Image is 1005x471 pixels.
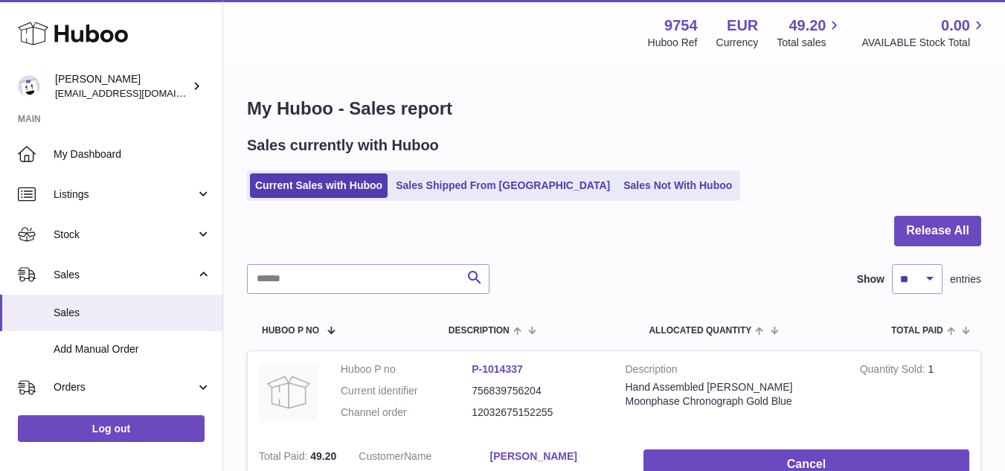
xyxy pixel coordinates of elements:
img: internalAdmin-9754@internal.huboo.com [18,75,40,97]
a: Current Sales with Huboo [250,173,388,198]
a: 0.00 AVAILABLE Stock Total [861,16,987,50]
dt: Huboo P no [341,362,472,377]
a: Sales Not With Huboo [618,173,737,198]
button: Release All [894,216,981,246]
dt: Current identifier [341,384,472,398]
span: 49.20 [310,450,336,462]
h1: My Huboo - Sales report [247,97,981,121]
span: Total sales [777,36,843,50]
strong: Description [626,362,838,380]
span: 0.00 [941,16,970,36]
dd: 756839756204 [472,384,603,398]
a: [PERSON_NAME] [490,449,621,464]
span: Sales [54,306,211,320]
a: Sales Shipped From [GEOGRAPHIC_DATA] [391,173,615,198]
img: no-photo.jpg [259,362,318,422]
dt: Name [359,449,489,467]
label: Show [857,272,884,286]
span: Customer [359,450,404,462]
span: Stock [54,228,196,242]
span: Add Manual Order [54,342,211,356]
span: Total paid [891,326,943,336]
a: 49.20 Total sales [777,16,843,50]
span: Orders [54,380,196,394]
span: Sales [54,268,196,282]
span: AVAILABLE Stock Total [861,36,987,50]
div: Hand Assembled [PERSON_NAME] Moonphase Chronograph Gold Blue [626,380,838,408]
div: Currency [716,36,759,50]
div: Huboo Ref [648,36,698,50]
span: Listings [54,188,196,202]
div: [PERSON_NAME] [55,72,189,100]
strong: Total Paid [259,450,310,466]
span: Description [449,326,510,336]
a: P-1014337 [472,363,523,375]
span: 49.20 [789,16,826,36]
strong: Quantity Sold [860,363,928,379]
h2: Sales currently with Huboo [247,135,439,156]
dt: Channel order [341,406,472,420]
a: Log out [18,415,205,442]
span: Huboo P no [262,326,319,336]
span: My Dashboard [54,147,211,161]
span: entries [950,272,981,286]
strong: EUR [727,16,758,36]
strong: 9754 [664,16,698,36]
span: ALLOCATED Quantity [649,326,751,336]
span: [EMAIL_ADDRESS][DOMAIN_NAME] [55,87,219,99]
td: 1 [849,351,980,438]
dd: 12032675152255 [472,406,603,420]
